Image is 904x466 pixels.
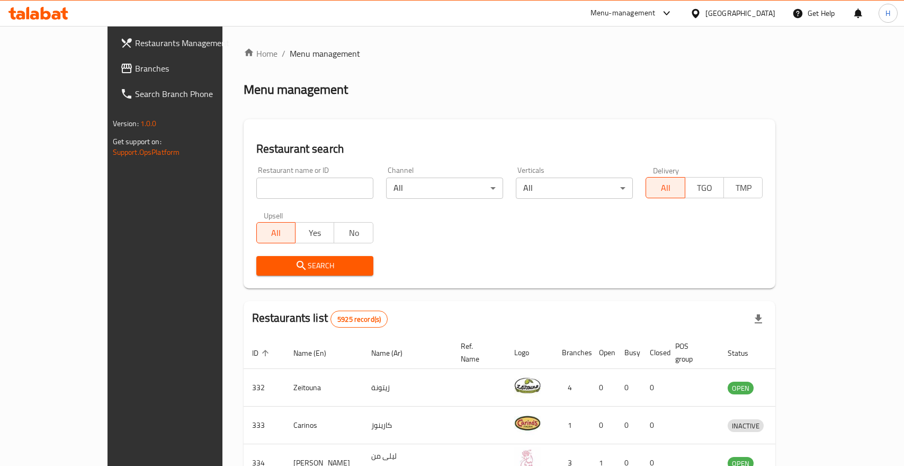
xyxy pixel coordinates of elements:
[252,347,272,359] span: ID
[295,222,334,243] button: Yes
[728,180,758,196] span: TMP
[514,372,541,399] img: Zeitouna
[113,117,139,130] span: Version:
[514,410,541,436] img: Carinos
[553,369,590,407] td: 4
[285,407,363,444] td: Carinos
[506,337,553,369] th: Logo
[285,369,363,407] td: Zeitouna
[641,337,667,369] th: Closed
[244,47,776,60] nav: breadcrumb
[112,81,258,107] a: Search Branch Phone
[252,310,388,328] h2: Restaurants list
[244,369,285,407] td: 332
[112,30,258,56] a: Restaurants Management
[371,347,416,359] span: Name (Ar)
[590,407,616,444] td: 0
[728,347,762,359] span: Status
[300,225,330,241] span: Yes
[244,47,278,60] a: Home
[261,225,291,241] span: All
[282,47,285,60] li: /
[293,347,340,359] span: Name (En)
[675,340,706,365] span: POS group
[140,117,157,130] span: 1.0.0
[616,407,641,444] td: 0
[113,135,162,148] span: Get support on:
[244,407,285,444] td: 333
[885,7,890,19] span: H
[616,369,641,407] td: 0
[290,47,360,60] span: Menu management
[690,180,720,196] span: TGO
[728,420,764,432] span: INACTIVE
[685,177,724,198] button: TGO
[256,222,296,243] button: All
[256,178,373,199] input: Search for restaurant name or ID..
[728,419,764,432] div: INACTIVE
[641,369,667,407] td: 0
[244,81,348,98] h2: Menu management
[334,222,373,243] button: No
[135,37,250,49] span: Restaurants Management
[553,407,590,444] td: 1
[113,145,180,159] a: Support.OpsPlatform
[256,141,763,157] h2: Restaurant search
[590,337,616,369] th: Open
[135,62,250,75] span: Branches
[723,177,763,198] button: TMP
[553,337,590,369] th: Branches
[516,178,633,199] div: All
[461,340,493,365] span: Ref. Name
[746,306,771,332] div: Export file
[653,166,679,174] label: Delivery
[135,87,250,100] span: Search Branch Phone
[331,314,387,324] span: 5925 record(s)
[705,7,775,19] div: [GEOGRAPHIC_DATA]
[590,369,616,407] td: 0
[646,177,685,198] button: All
[256,256,373,276] button: Search
[265,259,365,272] span: Search
[616,337,641,369] th: Busy
[363,407,452,444] td: كارينوز
[264,212,283,219] label: Upsell
[728,382,754,394] div: OPEN
[641,407,667,444] td: 0
[330,311,388,328] div: Total records count
[728,382,754,394] span: OPEN
[363,369,452,407] td: زيتونة
[386,178,503,199] div: All
[338,225,369,241] span: No
[650,180,681,196] span: All
[112,56,258,81] a: Branches
[590,7,656,20] div: Menu-management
